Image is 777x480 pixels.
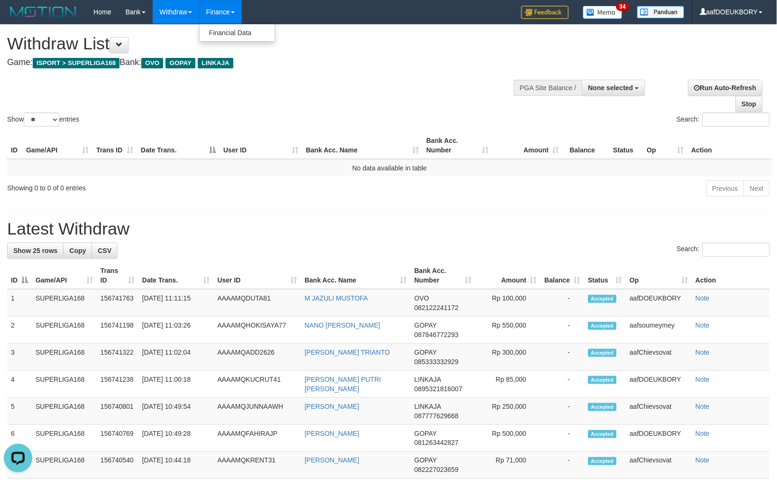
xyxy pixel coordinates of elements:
[415,412,459,420] span: Copy 087777629668 to clipboard
[305,348,390,356] a: [PERSON_NAME] TRIANTO
[200,27,275,39] a: Financial Data
[415,439,459,447] span: Copy 081263442827 to clipboard
[616,2,629,11] span: 34
[584,262,626,289] th: Status: activate to sort column ascending
[22,132,92,159] th: Game/API: activate to sort column ascending
[92,132,137,159] th: Trans ID: activate to sort column ascending
[626,371,692,398] td: aafDOEUKBORY
[588,322,617,330] span: Accepted
[415,348,437,356] span: GOPAY
[305,294,368,302] a: M JAZULI MUSTOFA
[415,403,441,410] span: LINKAJA
[688,80,763,96] a: Run Auto-Refresh
[213,452,301,479] td: AAAAMQKRENT31
[541,289,584,317] td: -
[32,425,97,452] td: SUPERLIGA168
[32,452,97,479] td: SUPERLIGA168
[7,262,32,289] th: ID: activate to sort column descending
[626,262,692,289] th: Op: activate to sort column ascending
[7,371,32,398] td: 4
[7,5,79,19] img: MOTION_logo.png
[32,317,97,344] td: SUPERLIGA168
[7,398,32,425] td: 5
[588,84,633,92] span: None selected
[137,132,220,159] th: Date Trans.: activate to sort column descending
[7,425,32,452] td: 6
[7,344,32,371] td: 3
[97,371,139,398] td: 156741238
[220,132,302,159] th: User ID: activate to sort column ascending
[588,430,617,438] span: Accepted
[213,398,301,425] td: AAAAMQJUNNAAWH
[415,331,459,339] span: Copy 087846772293 to clipboard
[7,289,32,317] td: 1
[92,243,118,259] a: CSV
[541,344,584,371] td: -
[588,403,617,411] span: Accepted
[696,294,710,302] a: Note
[415,457,437,464] span: GOPAY
[32,398,97,425] td: SUPERLIGA168
[4,4,32,32] button: Open LiveChat chat widget
[32,344,97,371] td: SUPERLIGA168
[33,58,120,68] span: ISPORT > SUPERLIGA168
[415,304,459,311] span: Copy 082122241172 to clipboard
[305,403,359,410] a: [PERSON_NAME]
[415,430,437,437] span: GOPAY
[7,179,317,193] div: Showing 0 to 0 of 0 entries
[563,132,610,159] th: Balance
[213,317,301,344] td: AAAAMQHOKISAYA77
[588,457,617,465] span: Accepted
[541,425,584,452] td: -
[736,96,763,112] a: Stop
[475,262,541,289] th: Amount: activate to sort column ascending
[588,295,617,303] span: Accepted
[626,425,692,452] td: aafDOEUKBORY
[7,58,509,67] h4: Game: Bank:
[696,457,710,464] a: Note
[475,452,541,479] td: Rp 71,000
[703,113,770,127] input: Search:
[139,289,214,317] td: [DATE] 11:11:15
[97,344,139,371] td: 156741322
[32,262,97,289] th: Game/API: activate to sort column ascending
[582,80,645,96] button: None selected
[7,34,509,53] h1: Withdraw List
[626,398,692,425] td: aafChievsovat
[475,344,541,371] td: Rp 300,000
[97,317,139,344] td: 156741198
[677,243,770,257] label: Search:
[411,262,476,289] th: Bank Acc. Number: activate to sort column ascending
[415,376,441,383] span: LINKAJA
[696,403,710,410] a: Note
[514,80,582,96] div: PGA Site Balance /
[7,132,22,159] th: ID
[415,294,429,302] span: OVO
[696,376,710,383] a: Note
[302,132,423,159] th: Bank Acc. Name: activate to sort column ascending
[97,262,139,289] th: Trans ID: activate to sort column ascending
[610,132,643,159] th: Status
[637,6,684,19] img: panduan.png
[541,452,584,479] td: -
[703,243,770,257] input: Search:
[415,358,459,366] span: Copy 085333332929 to clipboard
[677,113,770,127] label: Search:
[7,317,32,344] td: 2
[213,289,301,317] td: AAAAMQDUTA81
[32,371,97,398] td: SUPERLIGA168
[643,132,688,159] th: Op: activate to sort column ascending
[198,58,233,68] span: LINKAJA
[541,371,584,398] td: -
[213,344,301,371] td: AAAAMQADD2626
[305,457,359,464] a: [PERSON_NAME]
[475,398,541,425] td: Rp 250,000
[305,376,381,393] a: [PERSON_NAME] PUTRI [PERSON_NAME]
[139,371,214,398] td: [DATE] 11:00:18
[32,289,97,317] td: SUPERLIGA168
[139,425,214,452] td: [DATE] 10:49:28
[139,452,214,479] td: [DATE] 10:44:18
[7,113,79,127] label: Show entries
[98,247,111,254] span: CSV
[475,289,541,317] td: Rp 100,000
